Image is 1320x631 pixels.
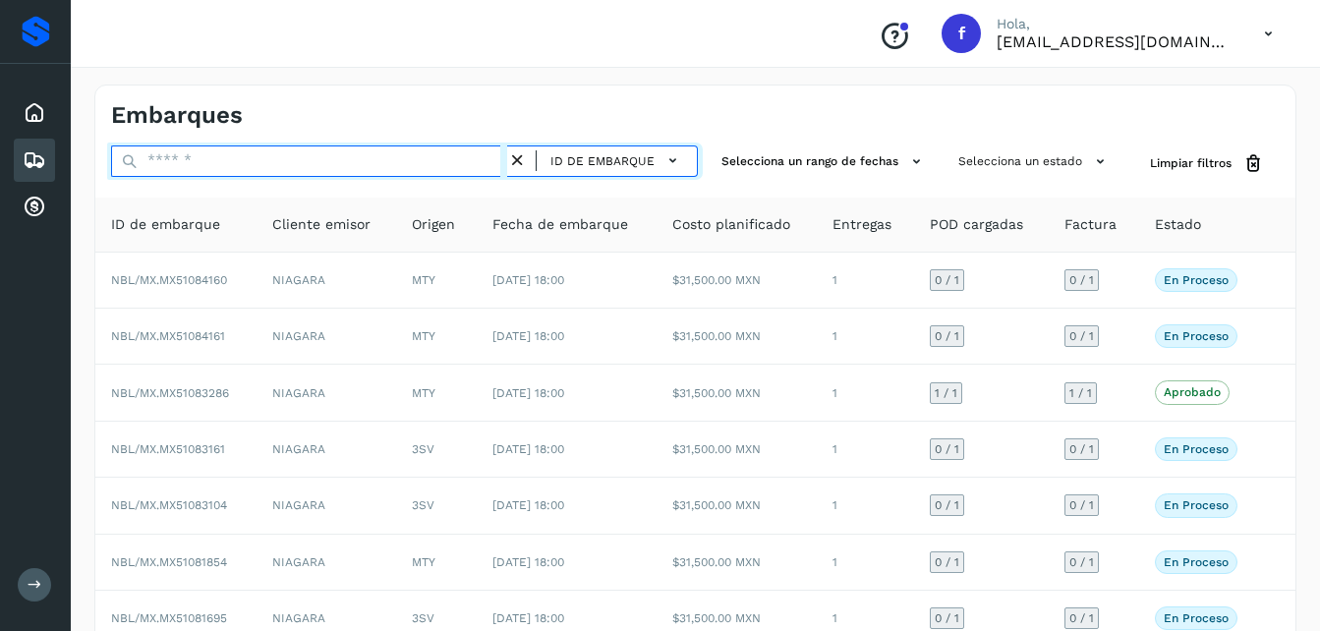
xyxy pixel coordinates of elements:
[935,443,959,455] span: 0 / 1
[997,32,1233,51] p: facturacion@hcarga.com
[1164,385,1221,399] p: Aprobado
[111,498,227,512] span: NBL/MX.MX51083104
[714,145,935,178] button: Selecciona un rango de fechas
[1164,329,1229,343] p: En proceso
[935,387,957,399] span: 1 / 1
[657,365,818,421] td: $31,500.00 MXN
[930,214,1023,235] span: POD cargadas
[111,329,225,343] span: NBL/MX.MX51084161
[832,214,891,235] span: Entregas
[492,273,564,287] span: [DATE] 18:00
[817,478,914,534] td: 1
[950,145,1119,178] button: Selecciona un estado
[111,442,225,456] span: NBL/MX.MX51083161
[997,16,1233,32] p: Hola,
[1069,612,1094,624] span: 0 / 1
[545,146,689,175] button: ID de embarque
[817,535,914,591] td: 1
[396,365,477,421] td: MTY
[111,611,227,625] span: NBL/MX.MX51081695
[1150,154,1232,172] span: Limpiar filtros
[111,101,243,130] h4: Embarques
[817,309,914,365] td: 1
[111,555,227,569] span: NBL/MX.MX51081854
[1069,274,1094,286] span: 0 / 1
[1069,499,1094,511] span: 0 / 1
[657,478,818,534] td: $31,500.00 MXN
[1069,387,1092,399] span: 1 / 1
[935,330,959,342] span: 0 / 1
[257,253,396,309] td: NIAGARA
[492,214,628,235] span: Fecha de embarque
[935,612,959,624] span: 0 / 1
[1069,556,1094,568] span: 0 / 1
[257,365,396,421] td: NIAGARA
[935,499,959,511] span: 0 / 1
[396,422,477,478] td: 3SV
[657,253,818,309] td: $31,500.00 MXN
[14,186,55,229] div: Cuentas por cobrar
[396,535,477,591] td: MTY
[14,139,55,182] div: Embarques
[492,555,564,569] span: [DATE] 18:00
[492,442,564,456] span: [DATE] 18:00
[817,253,914,309] td: 1
[1164,555,1229,569] p: En proceso
[657,535,818,591] td: $31,500.00 MXN
[657,422,818,478] td: $31,500.00 MXN
[396,253,477,309] td: MTY
[672,214,790,235] span: Costo planificado
[396,309,477,365] td: MTY
[1164,442,1229,456] p: En proceso
[396,478,477,534] td: 3SV
[111,386,229,400] span: NBL/MX.MX51083286
[935,556,959,568] span: 0 / 1
[1069,443,1094,455] span: 0 / 1
[111,214,220,235] span: ID de embarque
[492,386,564,400] span: [DATE] 18:00
[257,309,396,365] td: NIAGARA
[14,91,55,135] div: Inicio
[1164,498,1229,512] p: En proceso
[492,611,564,625] span: [DATE] 18:00
[1069,330,1094,342] span: 0 / 1
[492,498,564,512] span: [DATE] 18:00
[1155,214,1201,235] span: Estado
[257,422,396,478] td: NIAGARA
[1134,145,1280,182] button: Limpiar filtros
[412,214,455,235] span: Origen
[550,152,655,170] span: ID de embarque
[1164,611,1229,625] p: En proceso
[272,214,371,235] span: Cliente emisor
[817,422,914,478] td: 1
[1164,273,1229,287] p: En proceso
[257,478,396,534] td: NIAGARA
[817,365,914,421] td: 1
[257,535,396,591] td: NIAGARA
[657,309,818,365] td: $31,500.00 MXN
[111,273,227,287] span: NBL/MX.MX51084160
[492,329,564,343] span: [DATE] 18:00
[1064,214,1117,235] span: Factura
[935,274,959,286] span: 0 / 1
